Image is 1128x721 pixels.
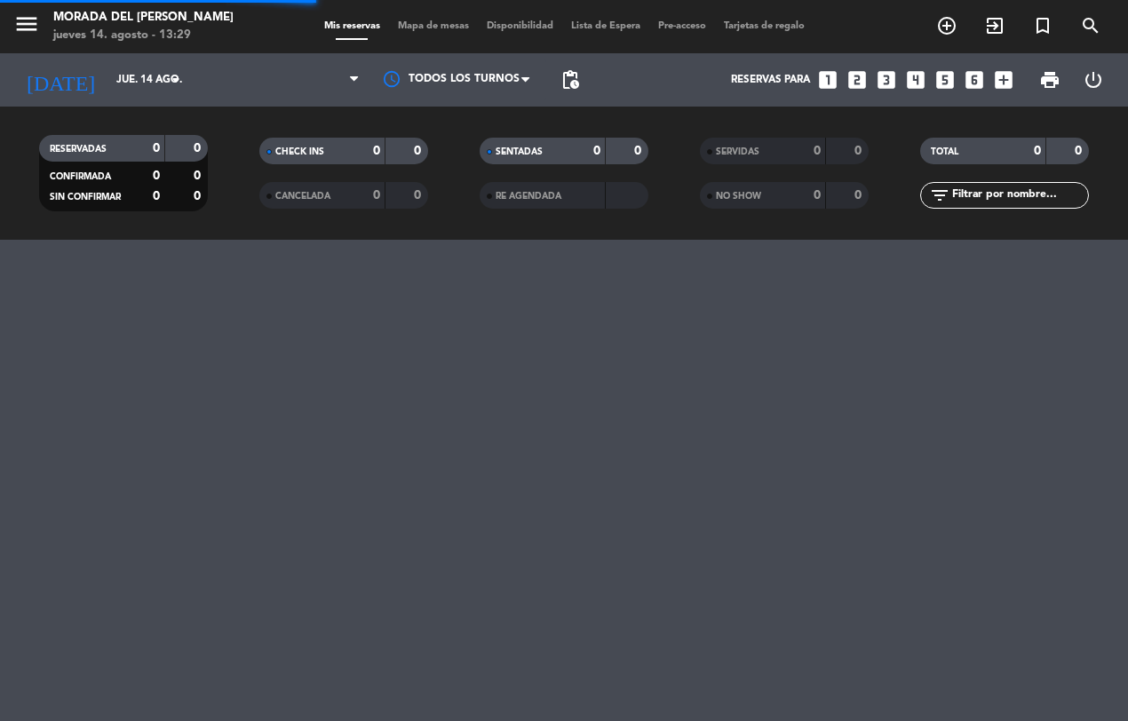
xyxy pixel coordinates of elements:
i: power_settings_new [1083,69,1104,91]
span: NO SHOW [716,192,761,201]
strong: 0 [153,142,160,154]
span: Reservas para [731,74,810,86]
span: CHECK INS [275,147,324,156]
i: menu [13,11,40,37]
strong: 0 [373,189,380,202]
span: Mis reservas [315,21,389,31]
span: Lista de Espera [562,21,649,31]
span: RESERVADAS [50,145,107,154]
strong: 0 [414,189,425,202]
strong: 0 [593,145,600,157]
span: SIN CONFIRMAR [50,193,121,202]
strong: 0 [153,190,160,202]
i: looks_4 [904,68,927,91]
strong: 0 [153,170,160,182]
strong: 0 [194,170,204,182]
strong: 0 [1034,145,1041,157]
span: TOTAL [931,147,958,156]
span: Disponibilidad [478,21,562,31]
i: looks_6 [963,68,986,91]
span: Pre-acceso [649,21,715,31]
strong: 0 [854,189,865,202]
span: Mapa de mesas [389,21,478,31]
i: add_box [992,68,1015,91]
span: pending_actions [560,69,581,91]
span: CANCELADA [275,192,330,201]
i: looks_5 [933,68,957,91]
i: turned_in_not [1032,15,1053,36]
i: search [1080,15,1101,36]
strong: 0 [814,145,821,157]
strong: 0 [634,145,645,157]
span: RE AGENDADA [496,192,561,201]
span: Tarjetas de regalo [715,21,814,31]
div: LOG OUT [1071,53,1115,107]
button: menu [13,11,40,44]
span: SENTADAS [496,147,543,156]
i: add_circle_outline [936,15,957,36]
strong: 0 [1075,145,1085,157]
div: jueves 14. agosto - 13:29 [53,27,234,44]
i: filter_list [929,185,950,206]
i: arrow_drop_down [165,69,187,91]
div: Morada del [PERSON_NAME] [53,9,234,27]
strong: 0 [414,145,425,157]
span: print [1039,69,1060,91]
i: looks_one [816,68,839,91]
input: Filtrar por nombre... [950,186,1088,205]
span: CONFIRMADA [50,172,111,181]
strong: 0 [194,142,204,154]
strong: 0 [814,189,821,202]
span: SERVIDAS [716,147,759,156]
strong: 0 [194,190,204,202]
i: [DATE] [13,60,107,99]
i: looks_two [846,68,869,91]
strong: 0 [373,145,380,157]
i: looks_3 [875,68,898,91]
i: exit_to_app [984,15,1005,36]
strong: 0 [854,145,865,157]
